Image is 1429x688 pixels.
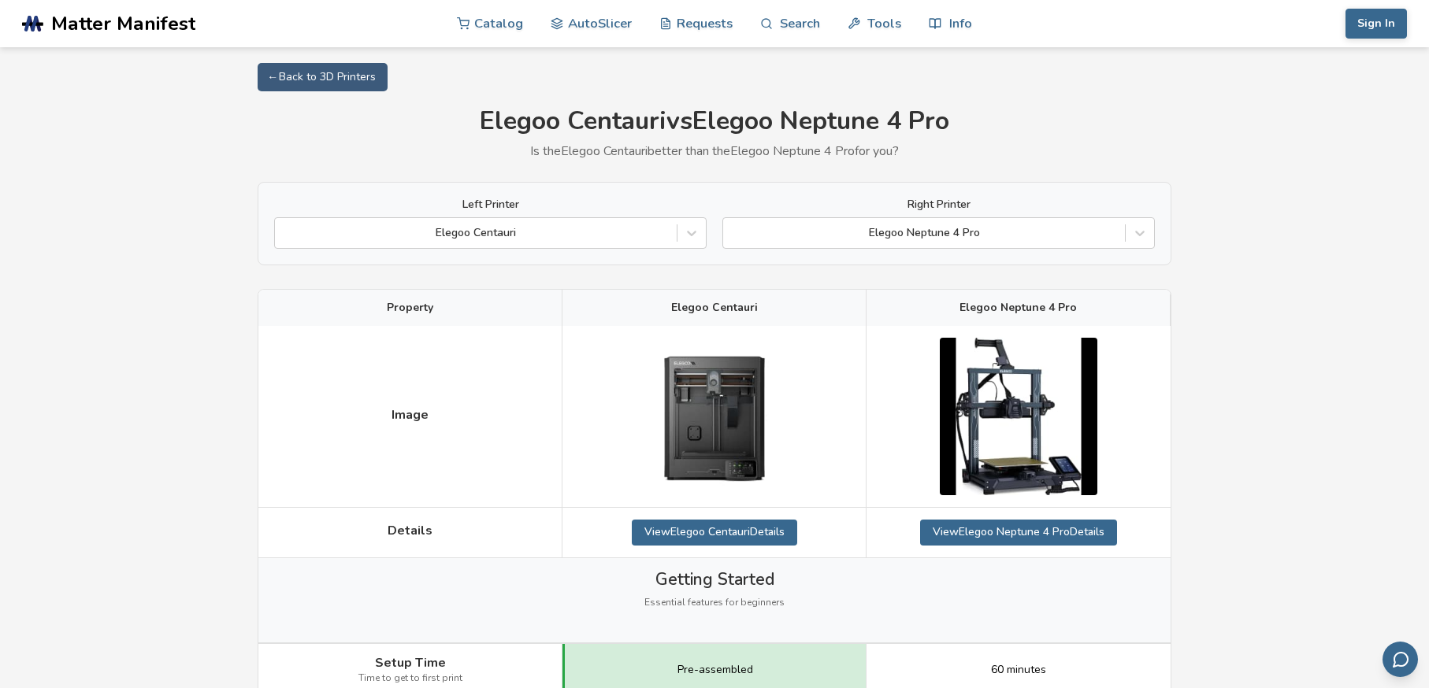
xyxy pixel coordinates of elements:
[632,520,797,545] a: ViewElegoo CentauriDetails
[940,338,1097,495] img: Elegoo Neptune 4 Pro
[671,301,758,314] span: Elegoo Centauri
[258,63,388,91] a: ← Back to 3D Printers
[258,107,1171,136] h1: Elegoo Centauri vs Elegoo Neptune 4 Pro
[387,301,433,314] span: Property
[731,227,734,239] input: Elegoo Neptune 4 Pro
[636,338,793,495] img: Elegoo Centauri
[375,656,446,670] span: Setup Time
[1383,642,1418,677] button: Send feedback via email
[392,408,429,422] span: Image
[283,227,286,239] input: Elegoo Centauri
[677,664,753,676] span: Pre-assembled
[274,198,707,211] label: Left Printer
[722,198,1155,211] label: Right Printer
[358,673,462,684] span: Time to get to first print
[51,13,195,35] span: Matter Manifest
[959,301,1077,314] span: Elegoo Neptune 4 Pro
[388,523,432,538] span: Details
[920,520,1117,545] a: ViewElegoo Neptune 4 ProDetails
[655,570,774,589] span: Getting Started
[1345,9,1407,39] button: Sign In
[644,597,785,608] span: Essential features for beginners
[258,144,1171,158] p: Is the Elegoo Centauri better than the Elegoo Neptune 4 Pro for you?
[991,664,1046,676] span: 60 minutes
